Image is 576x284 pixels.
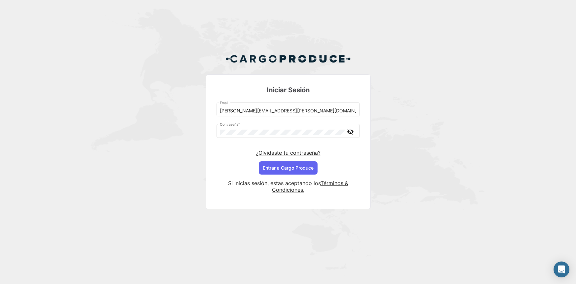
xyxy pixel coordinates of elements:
input: Email [220,108,356,114]
span: Si inicias sesión, estas aceptando los [228,180,321,186]
img: Cargo Produce Logo [225,51,351,67]
button: Entrar a Cargo Produce [259,161,318,175]
a: Términos & Condiciones. [272,180,348,193]
h3: Iniciar Sesión [217,85,360,95]
a: ¿Olvidaste tu contraseña? [256,149,321,156]
mat-icon: visibility_off [347,128,355,136]
div: Abrir Intercom Messenger [554,262,569,277]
